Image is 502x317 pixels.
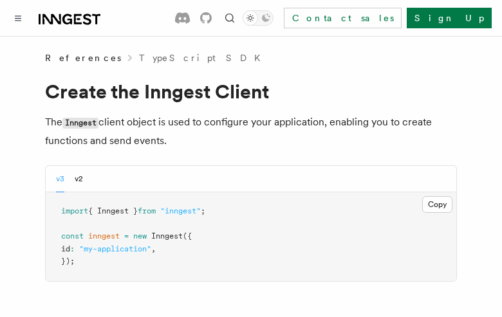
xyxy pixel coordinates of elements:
[70,244,75,253] span: :
[75,166,83,192] button: v2
[151,231,183,240] span: Inngest
[243,10,274,26] button: Toggle dark mode
[139,51,268,64] a: TypeScript SDK
[61,231,84,240] span: const
[284,8,402,28] a: Contact sales
[45,113,457,150] p: The client object is used to configure your application, enabling you to create functions and sen...
[61,244,70,253] span: id
[422,196,452,213] button: Copy
[407,8,492,28] a: Sign Up
[10,10,26,26] button: Toggle navigation
[151,244,156,253] span: ,
[45,80,457,103] h1: Create the Inngest Client
[56,166,64,192] button: v3
[133,231,147,240] span: new
[124,231,129,240] span: =
[79,244,151,253] span: "my-application"
[45,51,121,64] span: References
[201,206,205,215] span: ;
[61,206,88,215] span: import
[62,118,98,129] code: Inngest
[183,231,192,240] span: ({
[222,10,237,26] button: Find something...
[160,206,201,215] span: "inngest"
[61,257,75,266] span: });
[88,206,138,215] span: { Inngest }
[88,231,120,240] span: inngest
[138,206,156,215] span: from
